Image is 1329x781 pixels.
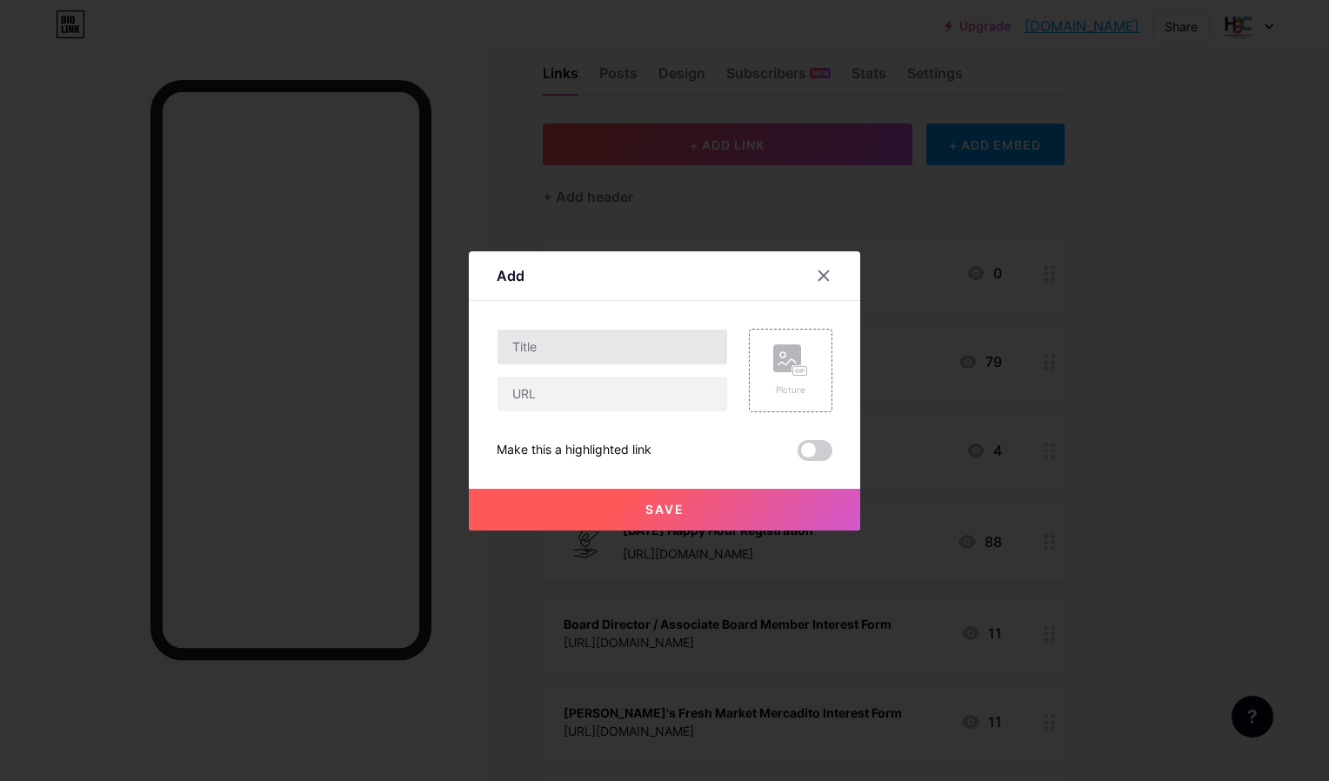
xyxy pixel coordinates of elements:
[497,265,524,286] div: Add
[498,330,727,364] input: Title
[497,440,651,461] div: Make this a highlighted link
[469,489,860,531] button: Save
[773,384,808,397] div: Picture
[498,377,727,411] input: URL
[645,502,685,517] span: Save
